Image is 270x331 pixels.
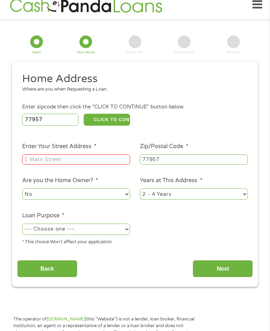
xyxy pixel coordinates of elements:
[22,114,79,126] input: Enter Zipcode (e.g 01510)
[140,143,188,150] label: Zip/Postal Code
[22,154,130,165] input: 1 Main Street
[174,51,194,54] div: Employment
[22,72,243,86] h2: Home Address
[22,177,98,184] label: Are you the Home Owner?
[227,51,240,54] div: Banking
[47,316,85,322] a: [DOMAIN_NAME]
[84,114,130,126] button: CLICK TO CONTINUE
[22,86,243,93] div: Where are you when Requesting a Loan.
[77,51,95,54] div: Your Home
[140,177,202,184] label: Years at This Address
[22,103,248,111] div: Enter zipcode then click the "CLICK TO CONTINUE" button below.
[22,212,64,219] label: Loan Purpose
[32,51,41,54] div: Start
[22,236,130,246] div: * This choice Won’t affect your application
[17,260,77,277] input: Back
[193,260,253,277] input: Next
[126,51,143,54] div: About You
[22,143,96,150] label: Enter Your Street Address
